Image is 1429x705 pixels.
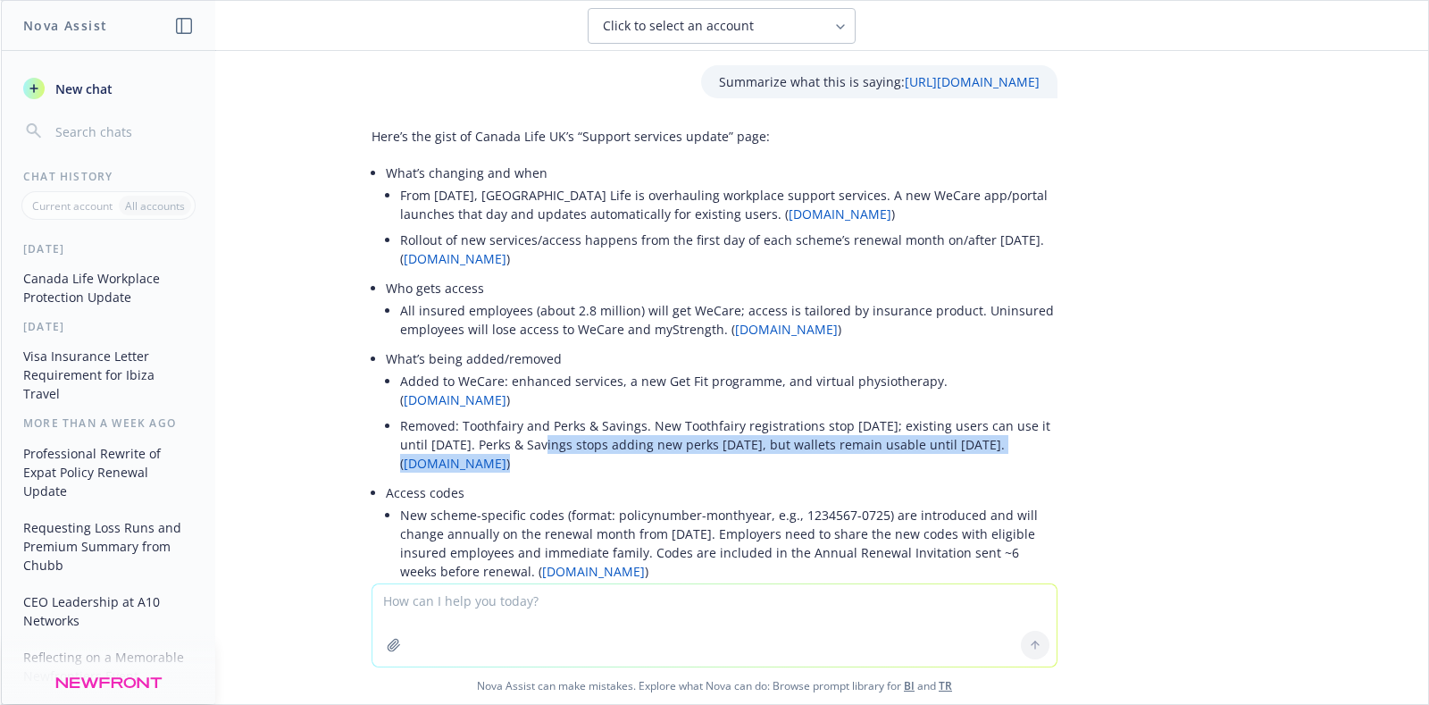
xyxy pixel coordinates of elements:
[16,439,201,506] button: Professional Rewrite of Expat Policy Renewal Update
[16,642,201,691] button: Reflecting on a Memorable Newfrontiers Event
[404,455,506,472] a: [DOMAIN_NAME]
[789,206,891,222] a: [DOMAIN_NAME]
[735,321,838,338] a: [DOMAIN_NAME]
[23,16,107,35] h1: Nova Assist
[125,198,185,214] p: All accounts
[404,250,506,267] a: [DOMAIN_NAME]
[16,513,201,580] button: Requesting Loss Runs and Premium Summary from Chubb
[52,119,194,144] input: Search chats
[939,678,952,693] a: TR
[16,341,201,408] button: Visa Insurance Letter Requirement for Ibiza Travel
[719,72,1040,91] p: Summarize what this is saying:
[400,502,1057,584] li: New scheme-specific codes (format: policynumber-monthyear, e.g., 1234567-0725) are introduced and...
[2,415,215,431] div: More than a week ago
[372,127,1057,146] p: Here’s the gist of Canada Life UK’s “Support services update” page:
[386,164,1057,182] p: What’s changing and when
[904,678,915,693] a: BI
[603,17,754,35] span: Click to select an account
[16,72,201,105] button: New chat
[8,667,1421,704] span: Nova Assist can make mistakes. Explore what Nova can do: Browse prompt library for and
[2,241,215,256] div: [DATE]
[2,169,215,184] div: Chat History
[542,563,645,580] a: [DOMAIN_NAME]
[404,391,506,408] a: [DOMAIN_NAME]
[32,198,113,214] p: Current account
[400,182,1057,227] li: From [DATE], [GEOGRAPHIC_DATA] Life is overhauling workplace support services. A new WeCare app/p...
[386,279,1057,298] p: Who gets access
[400,227,1057,272] li: Rollout of new services/access happens from the first day of each scheme’s renewal month on/after...
[386,483,1057,502] p: Access codes
[2,319,215,334] div: [DATE]
[400,368,1057,413] li: Added to WeCare: enhanced services, a new Get Fit programme, and virtual physiotherapy. ( )
[386,349,1057,368] p: What’s being added/removed
[16,264,201,312] button: Canada Life Workplace Protection Update
[400,413,1057,476] li: Removed: Toothfairy and Perks & Savings. New Toothfairy registrations stop [DATE]; existing users...
[400,298,1057,342] li: All insured employees (about 2.8 million) will get WeCare; access is tailored by insurance produc...
[588,8,856,44] button: Click to select an account
[52,80,113,98] span: New chat
[905,73,1040,90] a: [URL][DOMAIN_NAME]
[16,587,201,635] button: CEO Leadership at A10 Networks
